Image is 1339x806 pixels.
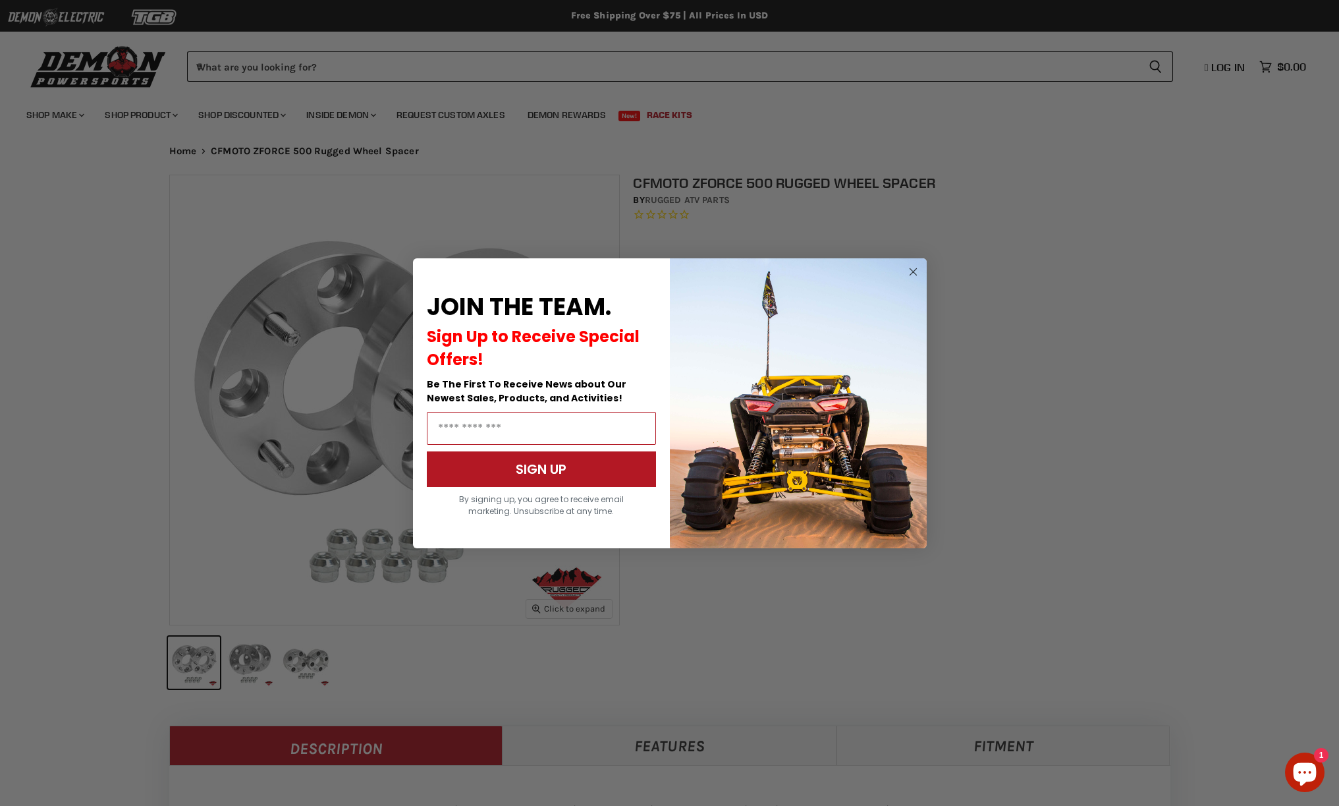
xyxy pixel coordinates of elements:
[459,494,624,517] span: By signing up, you agree to receive email marketing. Unsubscribe at any time.
[670,258,927,548] img: a9095488-b6e7-41ba-879d-588abfab540b.jpeg
[427,290,611,324] span: JOIN THE TEAM.
[427,378,626,405] span: Be The First To Receive News about Our Newest Sales, Products, and Activities!
[427,412,656,445] input: Email Address
[427,451,656,487] button: SIGN UP
[427,326,640,370] span: Sign Up to Receive Special Offers!
[905,264,921,280] button: Close dialog
[1281,753,1328,795] inbox-online-store-chat: Shopify online store chat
